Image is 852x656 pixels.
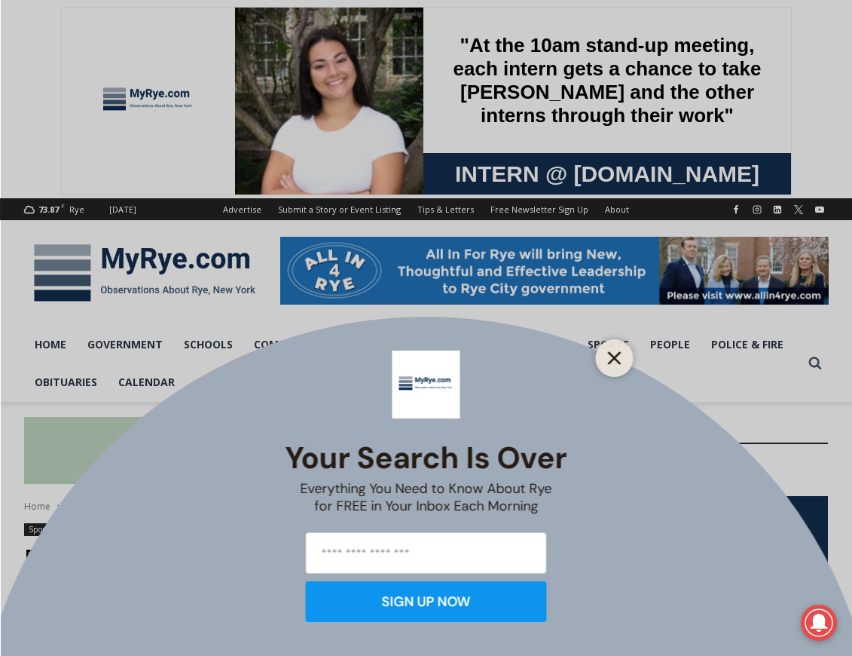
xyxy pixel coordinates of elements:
[380,1,712,146] div: "At the 10am stand-up meeting, each intern gets a chance to take [PERSON_NAME] and the other inte...
[394,150,698,184] span: Intern @ [DOMAIN_NAME]
[5,155,148,213] span: Open Tues. - Sun. [PHONE_NUMBER]
[1,152,151,188] a: Open Tues. - Sun. [PHONE_NUMBER]
[362,146,730,188] a: Intern @ [DOMAIN_NAME]
[154,94,214,180] div: "...watching a master [PERSON_NAME] chef prepare an omakase meal is fascinating dinner theater an...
